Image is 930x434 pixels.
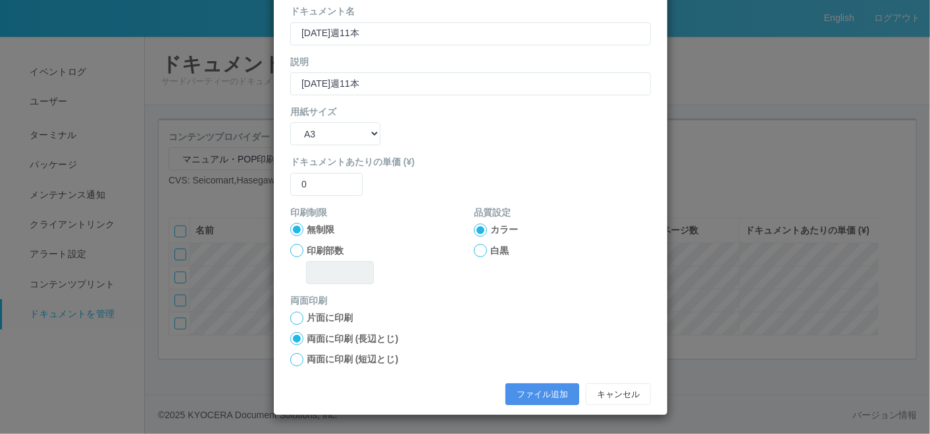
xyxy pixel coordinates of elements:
[505,383,579,406] button: ファイル追加
[290,5,355,18] label: ドキュメント名
[290,294,327,308] label: 両面印刷
[490,244,509,258] label: 白黒
[490,223,518,237] label: カラー
[290,155,651,169] label: ドキュメントあたりの単価 (¥)
[307,223,334,237] label: 無制限
[307,244,344,258] label: 印刷部数
[586,383,651,406] button: キャンセル
[290,206,327,220] label: 印刷制限
[290,105,336,119] label: 用紙サイズ
[307,311,353,325] label: 片面に印刷
[290,55,309,69] label: 説明
[307,352,398,366] label: 両面に印刷 (短辺とじ)
[474,206,511,220] label: 品質設定
[307,332,398,346] label: 両面に印刷 (長辺とじ)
